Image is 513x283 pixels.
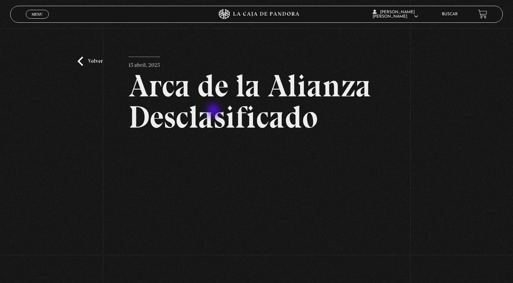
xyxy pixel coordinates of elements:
a: Buscar [442,12,458,16]
a: View your shopping cart [478,10,487,19]
span: [PERSON_NAME] [PERSON_NAME] [373,10,418,19]
a: Volver [78,57,103,66]
span: Cerrar [29,18,45,22]
span: Menu [32,12,43,16]
p: 15 abril, 2025 [129,57,160,70]
h2: Arca de la Alianza Desclasificado [129,70,384,133]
